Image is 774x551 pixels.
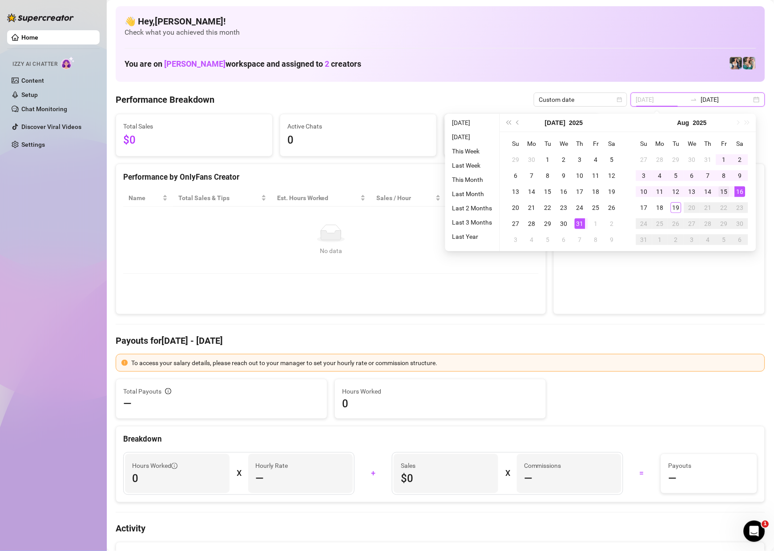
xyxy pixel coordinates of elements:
[629,467,655,481] div: =
[607,234,617,245] div: 9
[556,152,572,168] td: 2025-07-02
[559,186,569,197] div: 16
[287,121,429,131] span: Active Chats
[668,152,684,168] td: 2025-07-29
[732,232,748,248] td: 2025-09-06
[732,216,748,232] td: 2025-08-30
[543,170,553,181] div: 8
[527,202,537,213] div: 21
[684,232,700,248] td: 2025-09-03
[540,184,556,200] td: 2025-07-15
[636,184,652,200] td: 2025-08-10
[575,186,585,197] div: 17
[545,114,565,132] button: Choose a month
[527,234,537,245] div: 4
[716,184,732,200] td: 2025-08-15
[556,136,572,152] th: We
[540,200,556,216] td: 2025-07-22
[527,218,537,229] div: 28
[671,154,681,165] div: 29
[572,184,588,200] td: 2025-07-17
[652,232,668,248] td: 2025-09-01
[732,184,748,200] td: 2025-08-16
[703,234,714,245] div: 4
[540,216,556,232] td: 2025-07-29
[237,467,241,481] div: X
[129,193,161,203] span: Name
[703,154,714,165] div: 31
[668,472,677,486] span: —
[604,232,620,248] td: 2025-08-09
[639,186,649,197] div: 10
[21,123,81,130] a: Discover Viral Videos
[671,218,681,229] div: 26
[684,136,700,152] th: We
[508,184,524,200] td: 2025-07-13
[604,184,620,200] td: 2025-07-19
[116,334,765,347] h4: Payouts for [DATE] - [DATE]
[572,232,588,248] td: 2025-08-07
[719,186,730,197] div: 15
[687,154,697,165] div: 30
[690,96,697,103] span: swap-right
[700,184,716,200] td: 2025-08-14
[569,114,583,132] button: Choose a year
[511,170,521,181] div: 6
[652,136,668,152] th: Mo
[511,154,521,165] div: 29
[543,218,553,229] div: 29
[556,216,572,232] td: 2025-07-30
[719,154,730,165] div: 1
[505,467,510,481] div: X
[543,202,553,213] div: 22
[572,200,588,216] td: 2025-07-24
[572,216,588,232] td: 2025-07-31
[508,136,524,152] th: Su
[556,168,572,184] td: 2025-07-09
[125,15,756,28] h4: 👋 Hey, [PERSON_NAME] !
[277,193,359,203] div: Est. Hours Worked
[559,218,569,229] div: 30
[21,34,38,41] a: Home
[652,184,668,200] td: 2025-08-11
[636,232,652,248] td: 2025-08-31
[449,117,496,128] li: [DATE]
[173,189,272,207] th: Total Sales & Tips
[508,216,524,232] td: 2025-07-27
[524,232,540,248] td: 2025-08-04
[401,472,491,486] span: $0
[556,200,572,216] td: 2025-07-23
[730,57,742,69] img: Katy
[524,472,532,486] span: —
[684,168,700,184] td: 2025-08-06
[687,234,697,245] div: 3
[504,114,513,132] button: Last year (Control + left)
[511,186,521,197] div: 13
[524,184,540,200] td: 2025-07-14
[342,386,539,396] span: Hours Worked
[591,170,601,181] div: 11
[735,218,746,229] div: 30
[607,154,617,165] div: 5
[652,216,668,232] td: 2025-08-25
[687,202,697,213] div: 20
[125,59,361,69] h1: You are on workspace and assigned to creators
[559,202,569,213] div: 23
[524,200,540,216] td: 2025-07-21
[668,200,684,216] td: 2025-08-19
[7,13,74,22] img: logo-BBDzfeDw.svg
[540,168,556,184] td: 2025-07-08
[636,216,652,232] td: 2025-08-24
[636,168,652,184] td: 2025-08-03
[572,136,588,152] th: Th
[527,186,537,197] div: 14
[617,97,622,102] span: calendar
[604,216,620,232] td: 2025-08-02
[591,186,601,197] div: 18
[668,461,750,471] span: Payouts
[524,461,561,471] article: Commissions
[639,202,649,213] div: 17
[668,168,684,184] td: 2025-08-05
[655,218,665,229] div: 25
[132,472,222,486] span: 0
